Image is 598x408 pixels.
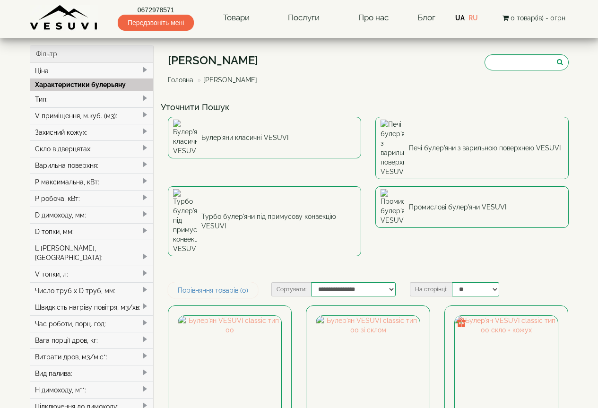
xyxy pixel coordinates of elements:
a: Про нас [349,7,398,29]
div: D димоходу, мм: [30,207,154,223]
img: Турбо булер'яни під примусову конвекцію VESUVI [173,189,197,253]
a: Турбо булер'яни під примусову конвекцію VESUVI Турбо булер'яни під примусову конвекцію VESUVI [168,186,361,256]
span: 0 товар(ів) - 0грн [511,14,565,22]
a: Промислові булер'яни VESUVI Промислові булер'яни VESUVI [375,186,569,228]
a: 0672978571 [118,5,194,15]
img: Завод VESUVI [30,5,98,31]
div: Швидкість нагріву повітря, м3/хв: [30,299,154,315]
li: [PERSON_NAME] [195,75,257,85]
a: Головна [168,76,193,84]
div: P максимальна, кВт: [30,174,154,190]
img: Промислові булер'яни VESUVI [381,189,404,225]
div: Витрати дров, м3/міс*: [30,348,154,365]
a: UA [455,14,465,22]
a: Печі булер'яни з варильною поверхнею VESUVI Печі булер'яни з варильною поверхнею VESUVI [375,117,569,179]
div: Скло в дверцятах: [30,140,154,157]
div: Фільтр [30,45,154,63]
button: 0 товар(ів) - 0грн [500,13,568,23]
div: Вид палива: [30,365,154,382]
div: V топки, л: [30,266,154,282]
div: Число труб x D труб, мм: [30,282,154,299]
div: Час роботи, порц. год: [30,315,154,332]
h1: [PERSON_NAME] [168,54,264,67]
div: Характеристики булерьяну [30,78,154,91]
div: Захисний кожух: [30,124,154,140]
label: Сортувати: [271,282,311,296]
img: Булер'яни класичні VESUVI [173,120,197,156]
div: Варильна поверхня: [30,157,154,174]
a: Товари [214,7,259,29]
h4: Уточнити Пошук [161,103,576,112]
div: H димоходу, м**: [30,382,154,398]
div: Тип: [30,91,154,107]
span: Передзвоніть мені [118,15,194,31]
div: P робоча, кВт: [30,190,154,207]
a: Блог [417,13,435,22]
div: L [PERSON_NAME], [GEOGRAPHIC_DATA]: [30,240,154,266]
div: D топки, мм: [30,223,154,240]
a: Послуги [278,7,329,29]
div: Вага порції дров, кг: [30,332,154,348]
div: V приміщення, м.куб. (м3): [30,107,154,124]
div: Ціна [30,63,154,79]
a: Порівняння товарів (0) [168,282,258,298]
img: Печі булер'яни з варильною поверхнею VESUVI [381,120,404,176]
img: gift [457,318,466,327]
a: RU [468,14,478,22]
label: На сторінці: [410,282,452,296]
a: Булер'яни класичні VESUVI Булер'яни класичні VESUVI [168,117,361,158]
